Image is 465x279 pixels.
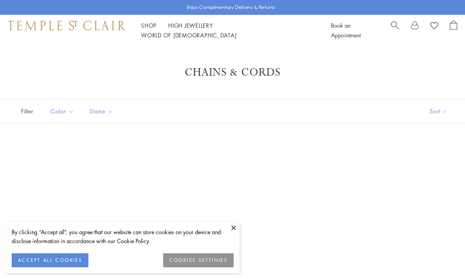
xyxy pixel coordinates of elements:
[86,106,119,116] span: Stone
[167,143,298,275] a: N88817-3MBC16EX
[168,21,213,29] a: High JewelleryHigh Jewellery
[141,21,157,29] a: ShopShop
[8,21,125,30] img: Temple St. Clair
[187,4,275,11] p: Enjoy Complimentary Delivery & Returns
[430,21,438,32] a: View Wishlist
[141,21,314,40] nav: Main navigation
[450,21,457,40] a: Open Shopping Bag
[391,21,399,40] a: Search
[84,102,119,120] button: Stone
[47,106,80,116] span: Color
[331,21,361,39] a: Book an Appointment
[163,253,234,267] button: COOKIES SETTINGS
[314,143,446,275] a: N88863-XSOV18
[141,31,236,39] a: World of [DEMOGRAPHIC_DATA]World of [DEMOGRAPHIC_DATA]
[426,242,457,271] iframe: Gorgias live chat messenger
[19,143,151,275] a: N88805-BC16EXT
[31,65,434,79] h1: Chains & Cords
[12,228,234,245] div: By clicking “Accept all”, you agree that our website can store cookies on your device and disclos...
[45,102,80,120] button: Color
[412,99,465,123] button: Show sort by
[12,253,88,267] button: ACCEPT ALL COOKIES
